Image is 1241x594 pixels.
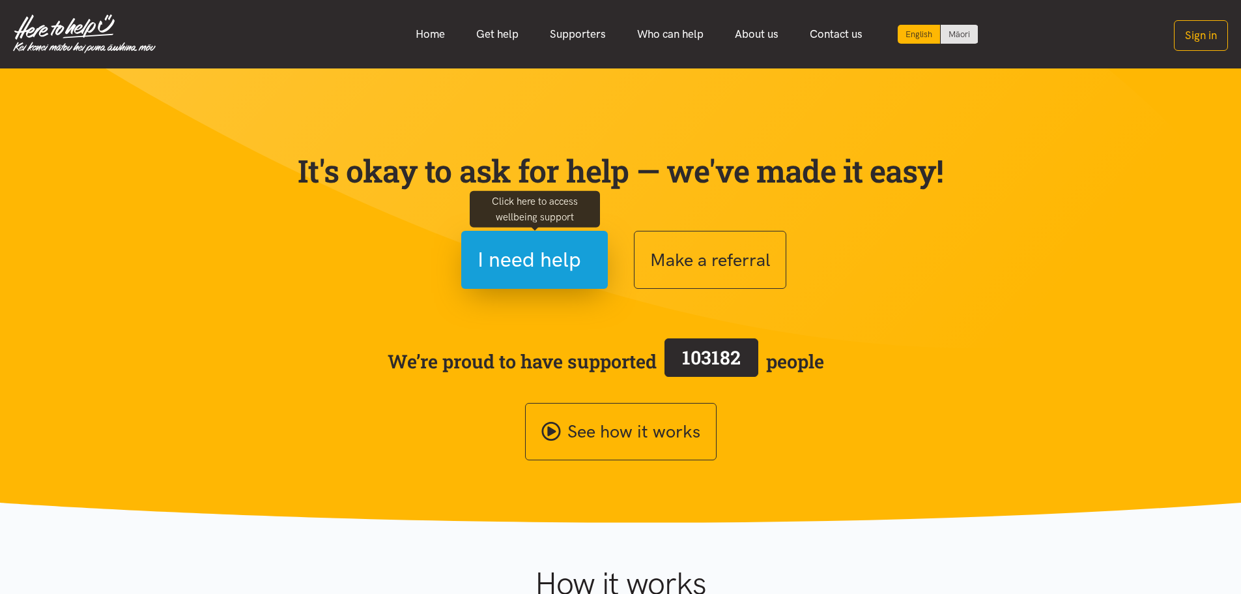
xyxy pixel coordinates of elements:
[898,25,941,44] div: Current language
[478,243,581,276] span: I need help
[13,14,156,53] img: Home
[898,25,978,44] div: Language toggle
[682,345,741,370] span: 103182
[634,231,786,289] button: Make a referral
[461,20,534,48] a: Get help
[941,25,978,44] a: Switch to Te Reo Māori
[657,336,766,387] a: 103182
[295,152,947,190] p: It's okay to ask for help — we've made it easy!
[461,231,608,289] button: I need help
[794,20,878,48] a: Contact us
[1174,20,1228,51] button: Sign in
[470,190,600,227] div: Click here to access wellbeing support
[388,336,824,387] span: We’re proud to have supported people
[719,20,794,48] a: About us
[534,20,621,48] a: Supporters
[621,20,719,48] a: Who can help
[400,20,461,48] a: Home
[525,403,717,461] a: See how it works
